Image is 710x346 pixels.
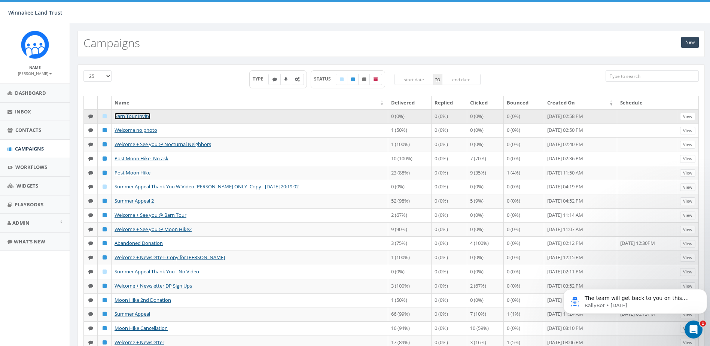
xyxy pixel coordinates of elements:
[115,226,192,233] a: Welcome + See you @ Moon Hike2
[103,255,107,260] i: Published
[544,194,617,208] td: [DATE] 04:52 PM
[432,180,467,194] td: 0 (0%)
[432,152,467,166] td: 0 (0%)
[388,109,432,124] td: 0 (0%)
[504,251,545,265] td: 0 (0%)
[544,251,617,265] td: [DATE] 12:15 PM
[432,251,467,265] td: 0 (0%)
[388,321,432,336] td: 16 (94%)
[467,222,503,237] td: 0 (0%)
[314,76,336,82] span: STATUS
[685,321,703,339] iframe: Intercom live chat
[504,166,545,180] td: 1 (4%)
[253,76,269,82] span: TYPE
[351,77,355,82] i: Published
[88,326,93,331] i: Text SMS
[432,208,467,222] td: 0 (0%)
[467,293,503,307] td: 0 (0%)
[103,184,107,189] i: Draft
[544,166,617,180] td: [DATE] 11:50 AM
[15,145,44,152] span: Campaigns
[83,37,140,49] h2: Campaigns
[432,265,467,279] td: 0 (0%)
[544,208,617,222] td: [DATE] 11:14 AM
[388,236,432,251] td: 3 (75%)
[8,9,63,16] span: Winnakee Land Trust
[504,279,545,293] td: 0 (0%)
[18,70,52,76] a: [PERSON_NAME]
[388,279,432,293] td: 3 (100%)
[680,325,695,333] a: View
[467,137,503,152] td: 0 (0%)
[103,156,107,161] i: Published
[680,268,695,276] a: View
[115,113,150,119] a: Barn Tour Invite
[115,268,199,275] a: Summer Appeal Thank You - No Video
[432,236,467,251] td: 0 (0%)
[15,89,46,96] span: Dashboard
[115,240,163,246] a: Abandoned Donation
[504,293,545,307] td: 0 (0%)
[88,269,93,274] i: Text SMS
[15,164,47,170] span: Workflows
[14,238,45,245] span: What's New
[18,71,52,76] small: [PERSON_NAME]
[560,273,710,326] iframe: Intercom notifications message
[369,74,382,85] label: Archived
[504,208,545,222] td: 0 (0%)
[467,251,503,265] td: 0 (0%)
[268,74,281,85] label: Text SMS
[103,142,107,147] i: Published
[388,166,432,180] td: 23 (88%)
[115,310,150,317] a: Summer Appeal
[467,123,503,137] td: 0 (0%)
[115,297,171,303] a: Moon Hike 2nd Donation
[432,222,467,237] td: 0 (0%)
[504,109,545,124] td: 0 (0%)
[103,227,107,232] i: Published
[544,293,617,307] td: [DATE] 12:35 PM
[362,77,366,82] i: Unpublished
[544,265,617,279] td: [DATE] 02:11 PM
[103,170,107,175] i: Published
[88,156,93,161] i: Text SMS
[21,31,49,59] img: Rally_Corp_Icon.png
[103,326,107,331] i: Published
[388,293,432,307] td: 1 (50%)
[15,201,43,208] span: Playbooks
[388,152,432,166] td: 10 (100%)
[88,283,93,288] i: Text SMS
[88,255,93,260] i: Text SMS
[88,128,93,133] i: Text SMS
[504,137,545,152] td: 0 (0%)
[88,198,93,203] i: Text SMS
[680,183,695,191] a: View
[388,137,432,152] td: 1 (100%)
[606,70,699,82] input: Type to search
[432,279,467,293] td: 0 (0%)
[680,113,695,121] a: View
[115,282,192,289] a: Welcome + Newsletter DP Sign Ups
[432,293,467,307] td: 0 (0%)
[103,114,107,119] i: Draft
[103,198,107,203] i: Published
[103,340,107,345] i: Published
[88,340,93,345] i: Text SMS
[103,213,107,218] i: Published
[617,96,677,109] th: Schedule
[115,127,157,133] a: Welcome no photo
[103,269,107,274] i: Draft
[432,321,467,336] td: 0 (0%)
[280,74,292,85] label: Ringless Voice Mail
[544,279,617,293] td: [DATE] 03:52 PM
[544,152,617,166] td: [DATE] 02:36 PM
[467,208,503,222] td: 0 (0%)
[103,241,107,246] i: Published
[467,236,503,251] td: 4 (100%)
[88,227,93,232] i: Text SMS
[680,141,695,149] a: View
[88,170,93,175] i: Text SMS
[88,142,93,147] i: Text SMS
